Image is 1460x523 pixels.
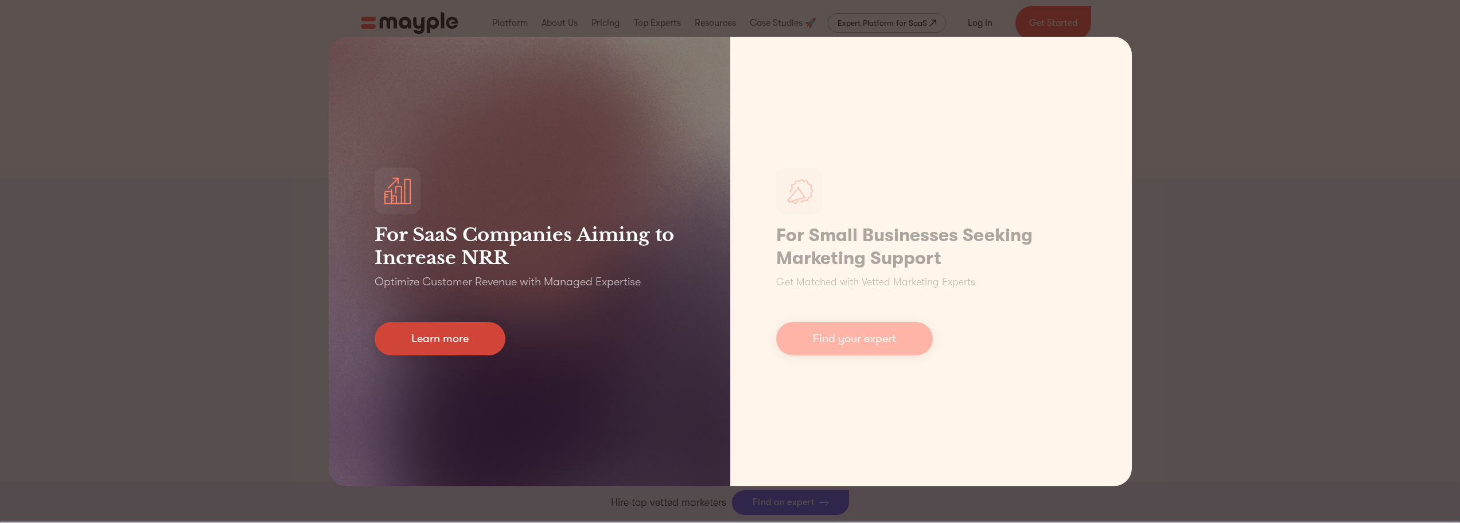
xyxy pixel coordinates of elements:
h3: For SaaS Companies Aiming to Increase NRR [375,223,684,269]
a: Find your expert [776,322,933,355]
a: Learn more [375,322,505,355]
h1: For Small Businesses Seeking Marketing Support [776,224,1086,270]
p: Get Matched with Vetted Marketing Experts [776,274,975,290]
p: Optimize Customer Revenue with Managed Expertise [375,274,641,290]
